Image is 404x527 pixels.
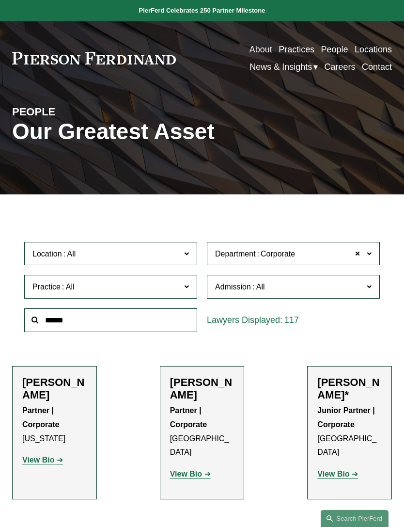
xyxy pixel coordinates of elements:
a: Contact [362,58,392,76]
strong: Partner | Corporate [22,406,59,429]
strong: Partner | Corporate [170,406,207,429]
span: 117 [284,315,299,325]
a: folder dropdown [249,58,318,76]
a: Locations [355,41,392,58]
p: [GEOGRAPHIC_DATA] [317,404,382,460]
a: View Bio [170,470,211,478]
h2: [PERSON_NAME]* [317,376,382,402]
strong: Junior Partner | Corporate [317,406,377,429]
a: Practices [279,41,314,58]
a: Search this site [321,510,388,527]
strong: View Bio [170,470,202,478]
span: Practice [32,283,61,291]
p: [GEOGRAPHIC_DATA] [170,404,234,460]
span: Corporate [261,248,295,260]
strong: View Bio [317,470,349,478]
h2: [PERSON_NAME] [22,376,87,402]
strong: View Bio [22,456,54,464]
h1: Our Greatest Asset [12,119,265,144]
h4: PEOPLE [12,105,107,119]
h2: [PERSON_NAME] [170,376,234,402]
span: Admission [215,283,251,291]
span: Location [32,250,62,258]
a: Careers [325,58,356,76]
a: View Bio [317,470,358,478]
span: News & Insights [249,59,312,75]
p: [US_STATE] [22,404,87,446]
a: About [249,41,272,58]
a: People [321,41,348,58]
span: Department [215,250,256,258]
a: View Bio [22,456,63,464]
